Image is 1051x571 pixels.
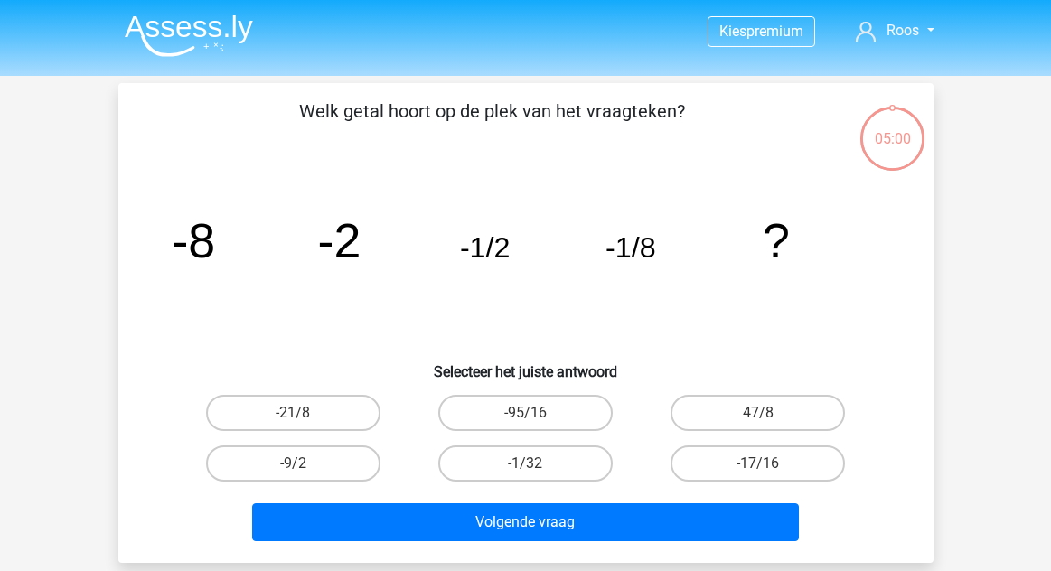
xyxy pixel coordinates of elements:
a: Roos [849,20,941,42]
p: Welk getal hoort op de plek van het vraagteken? [147,98,837,152]
h6: Selecteer het juiste antwoord [147,349,905,380]
tspan: -1/2 [459,231,510,264]
span: Roos [887,22,919,39]
tspan: -2 [317,213,361,267]
tspan: -1/8 [605,231,656,264]
label: 47/8 [671,395,845,431]
tspan: -8 [172,213,215,267]
img: Assessly [125,14,253,57]
span: premium [746,23,803,40]
a: Kiespremium [708,19,814,43]
label: -1/32 [438,445,613,482]
div: 05:00 [859,105,926,150]
label: -9/2 [206,445,380,482]
label: -17/16 [671,445,845,482]
label: -21/8 [206,395,380,431]
button: Volgende vraag [252,503,799,541]
tspan: ? [763,213,790,267]
label: -95/16 [438,395,613,431]
span: Kies [719,23,746,40]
